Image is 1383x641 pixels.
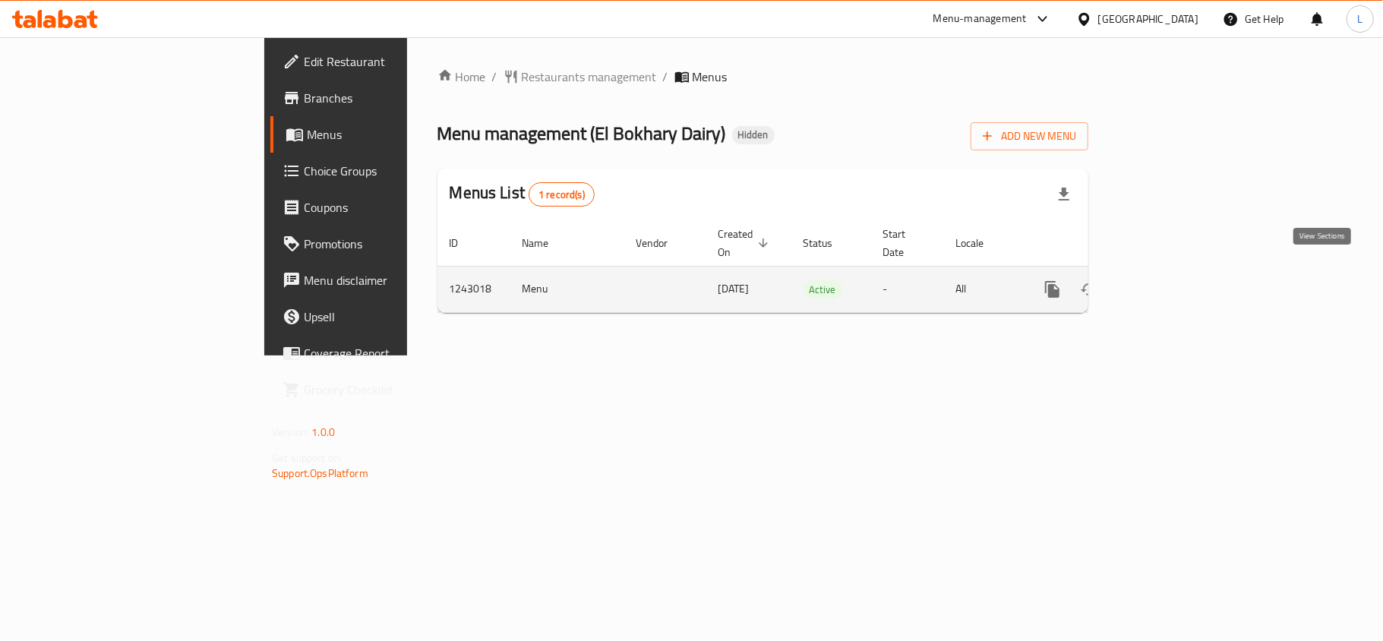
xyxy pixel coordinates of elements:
span: Menus [693,68,728,86]
a: Restaurants management [504,68,657,86]
span: ID [450,234,478,252]
span: L [1357,11,1362,27]
a: Grocery Checklist [270,371,495,408]
span: Hidden [732,128,775,141]
span: Start Date [883,225,926,261]
span: Created On [718,225,773,261]
span: Menus [307,125,483,144]
a: Edit Restaurant [270,43,495,80]
span: Vendor [636,234,688,252]
span: Name [523,234,569,252]
span: Add New Menu [983,127,1076,146]
td: Menu [510,266,624,312]
span: Branches [304,89,483,107]
th: Actions [1022,220,1192,267]
a: Upsell [270,298,495,335]
span: Promotions [304,235,483,253]
a: Coverage Report [270,335,495,371]
a: Support.OpsPlatform [272,463,368,483]
span: 1 record(s) [529,188,594,202]
span: Active [804,281,842,298]
span: Status [804,234,853,252]
table: enhanced table [437,220,1192,313]
span: Locale [956,234,1004,252]
button: Add New Menu [971,122,1088,150]
span: Upsell [304,308,483,326]
div: Total records count [529,182,595,207]
span: 1.0.0 [311,422,335,442]
span: Menu management ( El Bokhary Dairy ) [437,116,726,150]
a: Coupons [270,189,495,226]
div: Active [804,280,842,298]
div: [GEOGRAPHIC_DATA] [1098,11,1198,27]
span: Menu disclaimer [304,271,483,289]
span: Coupons [304,198,483,216]
span: Restaurants management [522,68,657,86]
span: Coverage Report [304,344,483,362]
span: Choice Groups [304,162,483,180]
td: All [944,266,1022,312]
span: Version: [272,422,309,442]
td: - [871,266,944,312]
h2: Menus List [450,182,595,207]
li: / [663,68,668,86]
span: Get support on: [272,448,342,468]
span: Grocery Checklist [304,380,483,399]
a: Menus [270,116,495,153]
span: [DATE] [718,279,750,298]
a: Promotions [270,226,495,262]
nav: breadcrumb [437,68,1088,86]
div: Export file [1046,176,1082,213]
button: more [1034,271,1071,308]
span: Edit Restaurant [304,52,483,71]
a: Branches [270,80,495,116]
div: Menu-management [933,10,1027,28]
a: Menu disclaimer [270,262,495,298]
a: Choice Groups [270,153,495,189]
div: Hidden [732,126,775,144]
